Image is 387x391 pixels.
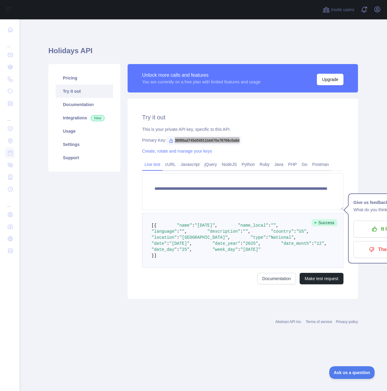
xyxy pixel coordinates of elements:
[179,229,184,234] span: ""
[179,247,190,252] span: "25"
[151,241,167,246] span: "date"
[329,366,375,379] iframe: Toggle Customer Support
[142,160,163,169] a: Live test
[311,241,314,246] span: :
[219,160,239,169] a: NodeJS
[258,241,261,246] span: ,
[56,151,113,164] a: Support
[268,235,294,240] span: "National"
[240,229,243,234] span: :
[286,160,299,169] a: PHP
[195,223,215,228] span: "[DATE]"
[300,273,343,284] button: Make test request
[151,229,177,234] span: "language"
[317,74,343,85] button: Upgrade
[5,36,15,48] div: ...
[151,253,154,258] span: }
[5,196,15,208] div: ...
[306,320,332,324] a: Terms of service
[299,160,310,169] a: Go
[276,223,278,228] span: ,
[228,235,230,240] span: ,
[154,253,156,258] span: ]
[331,6,354,13] span: Invite users
[151,235,177,240] span: "location"
[336,320,358,324] a: Privacy policy
[142,113,343,121] h2: Try it out
[142,149,212,153] a: Create, rotate and manage your keys
[314,241,324,246] span: "12"
[272,160,286,169] a: Java
[296,229,307,234] span: "US"
[177,229,179,234] span: :
[177,235,179,240] span: :
[48,46,358,60] h1: Holidays API
[238,247,240,252] span: :
[154,223,156,228] span: {
[177,247,179,252] span: :
[56,111,113,124] a: Integrations New
[142,72,261,79] div: Unlock more calls and features
[307,229,309,234] span: ,
[184,229,187,234] span: ,
[257,160,272,169] a: Ruby
[310,160,331,169] a: Postman
[192,223,194,228] span: :
[240,241,243,246] span: :
[257,273,296,284] a: Documentation
[142,137,343,143] div: Primary Key:
[207,229,240,234] span: "description"
[56,98,113,111] a: Documentation
[190,241,192,246] span: ,
[56,85,113,98] a: Try it out
[239,160,257,169] a: Python
[215,223,217,228] span: ,
[5,110,15,122] div: ...
[243,229,248,234] span: ""
[268,223,271,228] span: :
[266,235,268,240] span: :
[167,241,169,246] span: :
[294,235,296,240] span: ,
[56,138,113,151] a: Settings
[240,247,261,252] span: "[DATE]"
[312,219,337,226] span: Success
[91,115,105,121] span: New
[271,229,294,234] span: "country"
[321,5,356,15] button: Invite users
[179,235,228,240] span: "[GEOGRAPHIC_DATA]"
[275,320,302,324] a: Abstract API Inc.
[56,71,113,85] a: Pricing
[178,160,202,169] a: Javascript
[169,241,190,246] span: "[DATE]"
[213,241,240,246] span: "date_year"
[177,223,192,228] span: "name"
[271,223,276,228] span: ""
[248,229,250,234] span: ,
[142,126,343,132] div: This is your private API key, specific to this API.
[243,241,258,246] span: "2025"
[166,136,242,145] span: 38f90ad745d54911bb670e78769c0a8d
[294,229,296,234] span: :
[251,235,266,240] span: "type"
[213,247,238,252] span: "week_day"
[56,124,113,138] a: Usage
[202,160,219,169] a: jQuery
[151,223,154,228] span: [
[281,241,312,246] span: "date_month"
[151,247,177,252] span: "date_day"
[163,160,178,169] a: cURL
[324,241,327,246] span: ,
[142,79,261,85] div: You are currently on a free plan with limited features and usage
[190,247,192,252] span: ,
[238,223,268,228] span: "name_local"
